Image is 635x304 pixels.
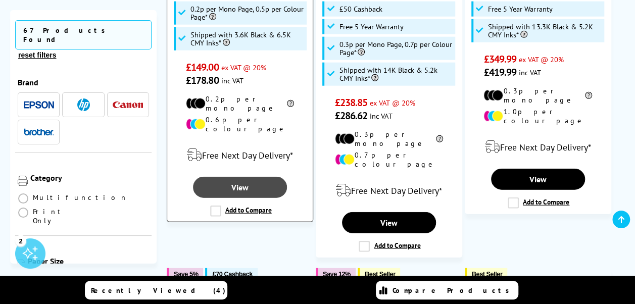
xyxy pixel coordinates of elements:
a: View [342,212,436,233]
span: Recently Viewed (4) [91,286,226,295]
span: 0.2p per Mono Page, 0.5p per Colour Page* [190,5,304,21]
span: Multifunction [33,193,128,202]
a: View [491,169,585,190]
span: £238.85 [335,96,368,109]
span: Free 5 Year Warranty [339,23,403,31]
img: Category [18,176,28,186]
img: Brother [24,128,54,135]
button: HP [65,98,102,112]
div: Paper Size [28,256,149,266]
span: inc VAT [221,76,243,85]
span: Shipped with 13.3K Black & 5.2K CMY Inks* [488,23,602,39]
span: ex VAT @ 20% [221,63,266,72]
div: Category [30,173,149,183]
span: £286.62 [335,109,368,122]
div: modal_delivery [470,133,606,161]
label: Add to Compare [508,197,569,209]
span: Free 5 Year Warranty [488,5,552,13]
span: inc VAT [519,68,541,77]
span: £149.00 [186,61,219,74]
a: Recently Viewed (4) [85,281,227,299]
button: £70 Cashback [205,268,257,280]
li: 0.3p per mono page [483,86,592,105]
button: Best Seller [358,268,401,280]
span: 67 Products Found [15,20,152,49]
li: 0.7p per colour page [335,150,444,169]
span: £349.99 [483,53,516,66]
span: 0.3p per Mono Page, 0.7p per Colour Page* [339,40,453,57]
button: Canon [110,98,146,112]
li: 0.3p per mono page [335,130,444,148]
span: Shipped with 14K Black & 5.2k CMY Inks* [339,66,453,82]
label: Add to Compare [359,241,420,252]
li: 0.2p per mono page [186,94,295,113]
img: HP [77,98,90,111]
button: Brother [21,125,57,139]
a: Compare Products [376,281,518,299]
span: ex VAT @ 20% [519,55,564,64]
span: £178.80 [186,74,219,87]
li: 1.0p per colour page [483,107,592,125]
span: £419.99 [483,66,516,79]
span: Best Seller [365,270,396,278]
span: Compare Products [393,286,515,295]
label: Add to Compare [210,206,272,217]
button: reset filters [15,50,59,60]
span: £50 Cashback [339,5,382,13]
a: View [193,177,287,198]
li: 0.6p per colour page [186,115,295,133]
span: Save 5% [174,270,198,278]
div: Brand [18,77,149,87]
button: Epson [21,98,57,112]
span: Shipped with 3.6K Black & 6.5K CMY Inks* [190,31,304,47]
img: Canon [113,102,143,108]
div: modal_delivery [321,176,457,205]
span: Print Only [33,207,83,225]
span: ex VAT @ 20% [370,98,415,108]
button: Save 5% [167,268,203,280]
button: Save 12% [316,268,356,280]
div: 2 [15,235,26,246]
span: Best Seller [472,270,503,278]
span: £70 Cashback [212,270,252,278]
span: Save 12% [323,270,351,278]
img: Epson [24,101,54,109]
span: inc VAT [370,111,392,121]
button: Best Seller [465,268,508,280]
div: modal_delivery [172,141,308,169]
